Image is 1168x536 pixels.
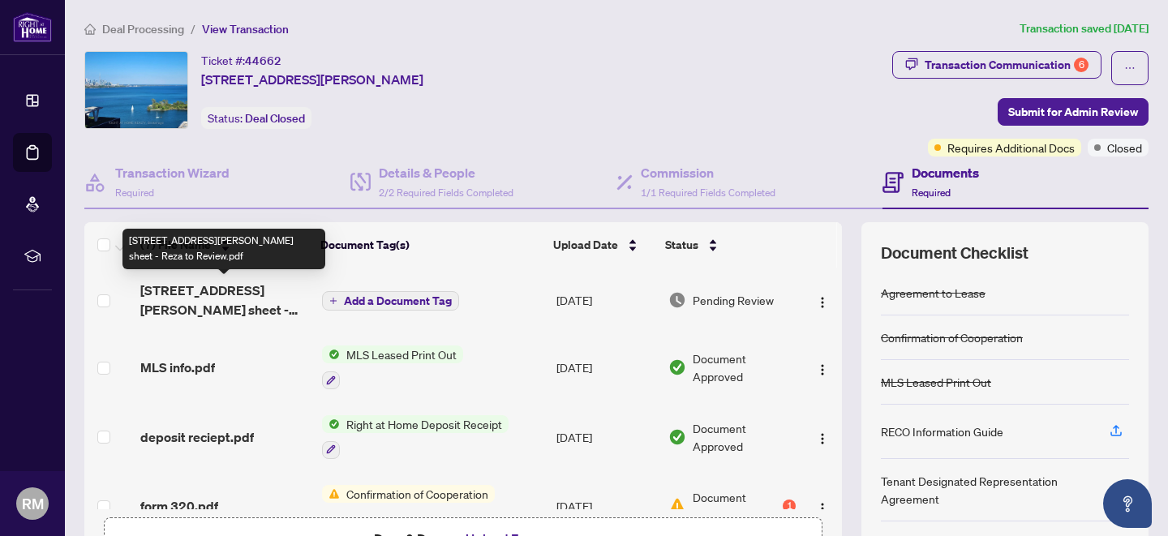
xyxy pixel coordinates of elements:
img: Logo [816,502,829,515]
article: Transaction saved [DATE] [1020,19,1149,38]
img: Logo [816,363,829,376]
span: plus [329,297,337,305]
img: Document Status [668,358,686,376]
span: 2/2 Required Fields Completed [379,187,513,199]
img: Document Status [668,497,686,515]
div: MLS Leased Print Out [881,373,991,391]
span: [STREET_ADDRESS][PERSON_NAME] [201,70,423,89]
div: 1 [783,500,796,512]
td: [DATE] [550,332,662,402]
span: View Transaction [202,22,289,36]
span: [STREET_ADDRESS][PERSON_NAME] sheet - Reza to Review.pdf [140,281,309,319]
th: Status [659,222,798,268]
button: Logo [809,424,835,450]
img: Document Status [668,428,686,446]
span: Document Approved [693,349,796,385]
span: Right at Home Deposit Receipt [340,415,509,433]
span: Submit for Admin Review [1008,99,1138,125]
span: Pending Review [693,291,774,309]
span: form 320.pdf [140,496,218,516]
div: Transaction Communication [925,52,1089,78]
span: Deal Processing [102,22,184,36]
th: Document Tag(s) [314,222,547,268]
div: Agreement to Lease [881,284,985,302]
span: Status [665,236,698,254]
button: Status IconConfirmation of Cooperation [322,485,495,529]
span: MLS info.pdf [140,358,215,377]
img: Logo [816,296,829,309]
span: Upload Date [553,236,618,254]
span: Closed [1107,139,1142,157]
h4: Commission [641,163,775,182]
span: 1/1 Required Fields Completed [641,187,775,199]
span: Add a Document Tag [344,295,452,307]
img: Logo [816,432,829,445]
img: Status Icon [322,345,340,363]
td: [DATE] [550,402,662,472]
button: Add a Document Tag [322,290,459,311]
button: Logo [809,287,835,313]
img: Document Status [668,291,686,309]
span: MLS Leased Print Out [340,345,463,363]
div: [STREET_ADDRESS][PERSON_NAME] sheet - Reza to Review.pdf [122,229,325,269]
span: Deal Closed [245,111,305,126]
h4: Transaction Wizard [115,163,230,182]
img: Status Icon [322,485,340,503]
span: Document Approved [693,419,796,455]
th: (7) File Name [134,222,314,268]
button: Status IconMLS Leased Print Out [322,345,463,389]
span: Required [115,187,154,199]
div: 6 [1074,58,1089,72]
div: Tenant Designated Representation Agreement [881,472,1090,508]
img: Status Icon [322,415,340,433]
h4: Details & People [379,163,513,182]
span: Document Needs Work [693,488,779,524]
div: RECO Information Guide [881,422,1003,440]
span: Requires Additional Docs [947,139,1075,157]
img: IMG-W12160425_1.jpg [85,52,187,128]
th: Upload Date [547,222,658,268]
td: [DATE] [550,268,662,332]
button: Logo [809,493,835,519]
span: RM [22,492,44,515]
li: / [191,19,195,38]
span: 44662 [245,54,281,68]
div: Status: [201,107,311,129]
span: deposit reciept.pdf [140,427,254,447]
h4: Documents [912,163,979,182]
div: Confirmation of Cooperation [881,328,1023,346]
button: Submit for Admin Review [998,98,1149,126]
span: ellipsis [1124,62,1136,74]
button: Open asap [1103,479,1152,528]
button: Add a Document Tag [322,291,459,311]
span: home [84,24,96,35]
div: Ticket #: [201,51,281,70]
span: Required [912,187,951,199]
img: logo [13,12,52,42]
button: Logo [809,354,835,380]
button: Status IconRight at Home Deposit Receipt [322,415,509,459]
span: Confirmation of Cooperation [340,485,495,503]
button: Transaction Communication6 [892,51,1101,79]
span: Document Checklist [881,242,1028,264]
